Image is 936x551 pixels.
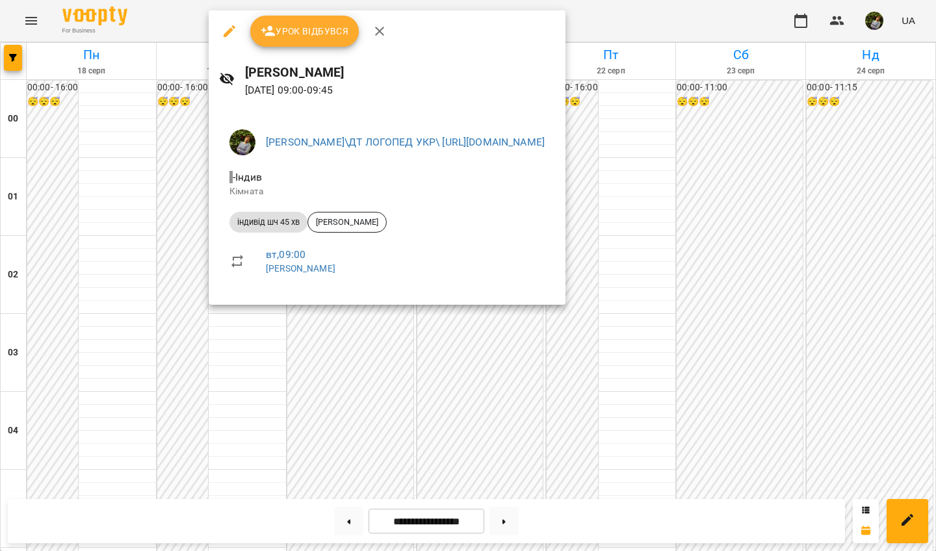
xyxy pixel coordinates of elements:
a: вт , 09:00 [266,248,305,261]
a: [PERSON_NAME]\ДТ ЛОГОПЕД УКР\ [URL][DOMAIN_NAME] [266,136,545,148]
span: індивід шч 45 хв [229,216,307,228]
button: Урок відбувся [250,16,359,47]
img: b75e9dd987c236d6cf194ef640b45b7d.jpg [229,129,255,155]
span: [PERSON_NAME] [308,216,386,228]
h6: [PERSON_NAME] [245,62,556,83]
span: - Індив [229,171,265,183]
a: [PERSON_NAME] [266,263,335,274]
span: Урок відбувся [261,23,349,39]
p: Кімната [229,185,545,198]
p: [DATE] 09:00 - 09:45 [245,83,556,98]
div: [PERSON_NAME] [307,212,387,233]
